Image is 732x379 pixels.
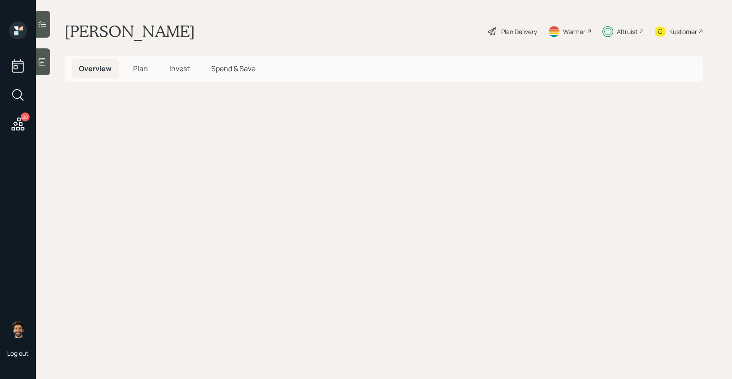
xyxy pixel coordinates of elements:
[669,27,697,36] div: Kustomer
[7,349,29,357] div: Log out
[563,27,585,36] div: Warmer
[79,64,112,73] span: Overview
[21,112,30,121] div: 20
[9,320,27,338] img: eric-schwartz-headshot.png
[211,64,256,73] span: Spend & Save
[617,27,638,36] div: Altruist
[501,27,537,36] div: Plan Delivery
[169,64,190,73] span: Invest
[133,64,148,73] span: Plan
[65,22,195,41] h1: [PERSON_NAME]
